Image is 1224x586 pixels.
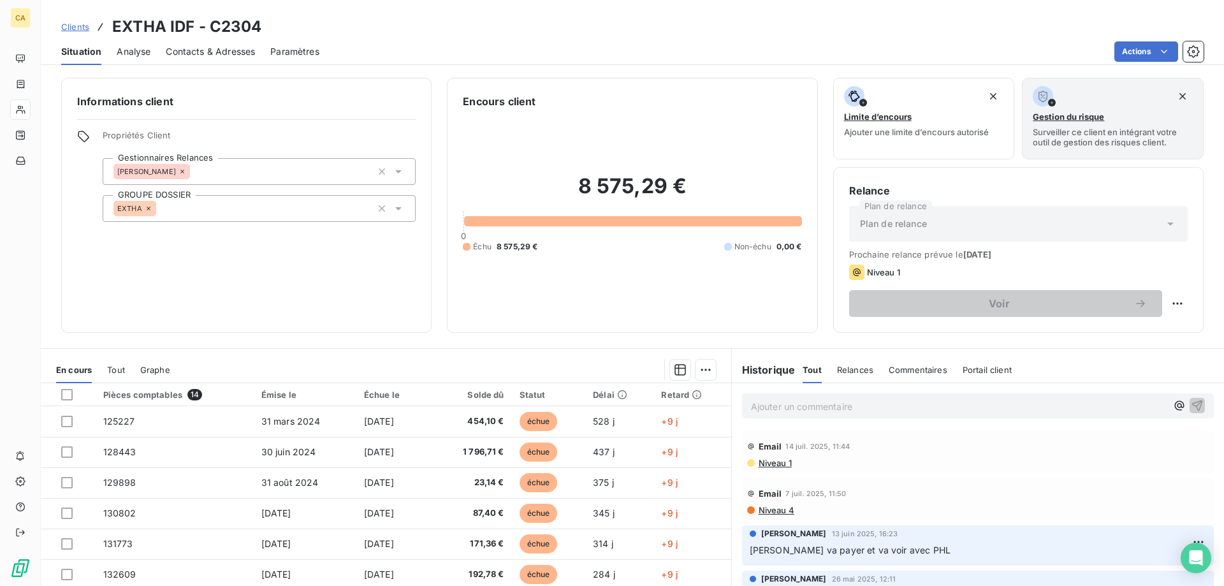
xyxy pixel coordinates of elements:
[103,389,246,400] div: Pièces comptables
[785,443,850,450] span: 14 juil. 2025, 11:44
[867,267,900,277] span: Niveau 1
[776,241,802,253] span: 0,00 €
[434,390,504,400] div: Solde dû
[364,416,394,427] span: [DATE]
[593,538,613,549] span: 314 j
[107,365,125,375] span: Tout
[103,446,136,457] span: 128443
[261,390,349,400] div: Émise le
[844,112,912,122] span: Limite d’encours
[837,365,873,375] span: Relances
[103,508,136,518] span: 130802
[261,569,291,580] span: [DATE]
[520,504,558,523] span: échue
[261,477,319,488] span: 31 août 2024
[844,127,989,137] span: Ajouter une limite d’encours autorisé
[661,446,678,457] span: +9 j
[963,365,1012,375] span: Portail client
[77,94,416,109] h6: Informations client
[593,477,614,488] span: 375 j
[849,290,1162,317] button: Voir
[661,508,678,518] span: +9 j
[661,538,678,549] span: +9 j
[364,477,394,488] span: [DATE]
[61,22,89,32] span: Clients
[849,249,1188,260] span: Prochaine relance prévue le
[434,568,504,581] span: 192,78 €
[520,565,558,584] span: échue
[364,569,394,580] span: [DATE]
[103,130,416,148] span: Propriétés Client
[757,458,792,468] span: Niveau 1
[963,249,992,260] span: [DATE]
[750,545,951,555] span: [PERSON_NAME] va payer et va voir avec PHL
[56,365,92,375] span: En cours
[190,166,200,177] input: Ajouter une valeur
[434,446,504,458] span: 1 796,71 €
[261,446,316,457] span: 30 juin 2024
[473,241,492,253] span: Échu
[434,507,504,520] span: 87,40 €
[520,412,558,431] span: échue
[520,390,578,400] div: Statut
[593,446,615,457] span: 437 j
[761,528,827,539] span: [PERSON_NAME]
[803,365,822,375] span: Tout
[1022,78,1204,159] button: Gestion du risqueSurveiller ce client en intégrant votre outil de gestion des risques client.
[520,534,558,553] span: échue
[785,490,846,497] span: 7 juil. 2025, 11:50
[103,569,136,580] span: 132609
[860,217,927,230] span: Plan de relance
[364,538,394,549] span: [DATE]
[593,508,615,518] span: 345 j
[61,45,101,58] span: Situation
[187,389,202,400] span: 14
[889,365,947,375] span: Commentaires
[759,441,782,451] span: Email
[112,15,262,38] h3: EXTHA IDF - C2304
[849,183,1188,198] h6: Relance
[117,45,150,58] span: Analyse
[593,390,646,400] div: Délai
[166,45,255,58] span: Contacts & Adresses
[833,78,1015,159] button: Limite d’encoursAjouter une limite d’encours autorisé
[261,416,321,427] span: 31 mars 2024
[434,415,504,428] span: 454,10 €
[10,8,31,28] div: CA
[103,416,135,427] span: 125227
[103,477,136,488] span: 129898
[156,203,166,214] input: Ajouter une valeur
[734,241,771,253] span: Non-échu
[593,569,615,580] span: 284 j
[270,45,319,58] span: Paramètres
[520,443,558,462] span: échue
[732,362,796,377] h6: Historique
[520,473,558,492] span: échue
[117,168,176,175] span: [PERSON_NAME]
[364,508,394,518] span: [DATE]
[117,205,142,212] span: EXTHA
[759,488,782,499] span: Email
[463,94,535,109] h6: Encours client
[463,173,801,212] h2: 8 575,29 €
[461,231,466,241] span: 0
[103,538,133,549] span: 131773
[661,569,678,580] span: +9 j
[61,20,89,33] a: Clients
[261,508,291,518] span: [DATE]
[261,538,291,549] span: [DATE]
[864,298,1134,309] span: Voir
[364,390,419,400] div: Échue le
[434,476,504,489] span: 23,14 €
[593,416,615,427] span: 528 j
[140,365,170,375] span: Graphe
[1181,543,1211,573] div: Open Intercom Messenger
[10,558,31,578] img: Logo LeanPay
[661,477,678,488] span: +9 j
[434,538,504,550] span: 171,36 €
[832,530,898,538] span: 13 juin 2025, 16:23
[364,446,394,457] span: [DATE]
[1114,41,1178,62] button: Actions
[661,416,678,427] span: +9 j
[661,390,723,400] div: Retard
